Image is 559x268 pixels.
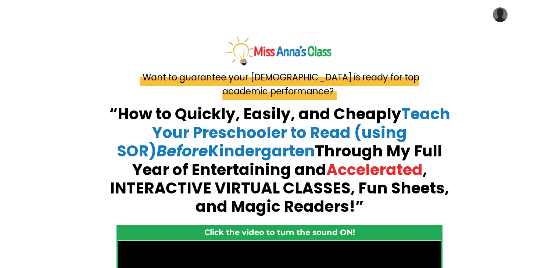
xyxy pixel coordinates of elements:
[326,159,423,181] span: Accelerated
[117,103,450,162] span: Teach Your Preschooler to Read (using SOR) Kindergarten
[140,68,419,100] span: Want to guarantee your [DEMOGRAPHIC_DATA] is ready for top academic performance?
[157,140,208,162] em: Before
[204,228,355,237] strong: Click the video to turn the sound ON!
[109,103,450,217] strong: “How to Quickly, Easily, and Cheaply Through My Full Year of Entertaining and , INTERACTIVE VIRTU...
[493,7,508,22] img: User Avatar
